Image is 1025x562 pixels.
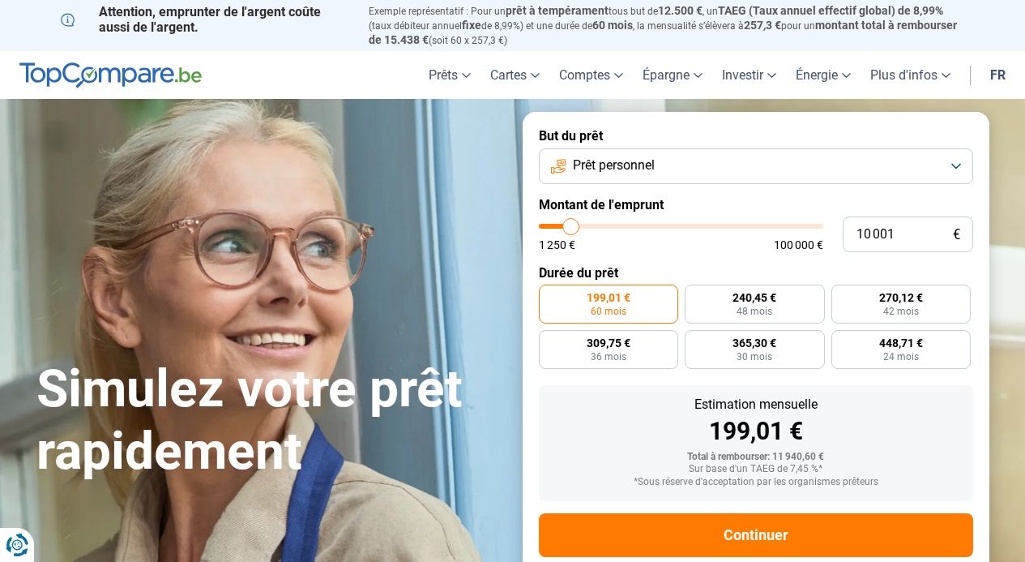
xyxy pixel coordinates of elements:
span: 448,71 € [879,337,923,349]
p: Attention, emprunter de l'argent coûte aussi de l'argent. [61,4,349,35]
span: 24 mois [883,352,919,362]
span: 42 mois [883,307,919,316]
label: But du prêt [539,128,973,144]
div: *Sous réserve d'acceptation par les organismes prêteurs [552,477,960,488]
div: Estimation mensuelle [552,398,960,411]
span: 1 250 € [539,239,575,251]
a: Plus d'infos [861,51,960,99]
span: fixe [462,19,481,32]
span: 36 mois [591,352,626,362]
a: Cartes [480,51,549,99]
a: Comptes [549,51,633,99]
span: 365,30 € [732,337,776,349]
img: TopCompare [19,62,202,88]
span: 48 mois [737,307,772,316]
span: € [953,228,960,242]
label: Montant de l'emprunt [539,197,973,212]
span: 30 mois [737,352,772,362]
span: prêt à tempérament [506,4,609,17]
span: 12.500 € [658,4,703,17]
a: Épargne [633,51,712,99]
span: TAEG (Taux annuel effectif global) de 8,99% [718,4,943,17]
span: 100 000 € [774,239,823,251]
div: Sur base d'un TAEG de 7,45 %* [552,464,960,475]
label: Durée du prêt [539,265,973,281]
button: Continuer [539,513,973,557]
a: Énergie [786,51,861,99]
span: 270,12 € [879,292,923,303]
button: Prêt personnel [539,148,973,184]
div: 199,01 € [552,419,960,444]
div: Total à rembourser: 11 940,60 € [552,452,960,463]
span: montant total à rembourser de 15.438 € [369,19,957,46]
span: 60 mois [592,19,633,32]
span: 309,75 € [587,337,630,349]
h1: Simulez votre prêt rapidement [36,358,503,483]
span: 60 mois [591,307,626,316]
span: 257,3 € [744,19,781,32]
span: 240,45 € [732,292,776,303]
a: Prêts [419,51,480,99]
a: fr [980,51,1015,99]
span: Prêt personnel [573,157,655,174]
a: Investir [712,51,786,99]
span: 199,01 € [587,292,630,303]
p: Exemple représentatif : Pour un tous but de , un (taux débiteur annuel de 8,99%) et une durée de ... [369,4,965,47]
